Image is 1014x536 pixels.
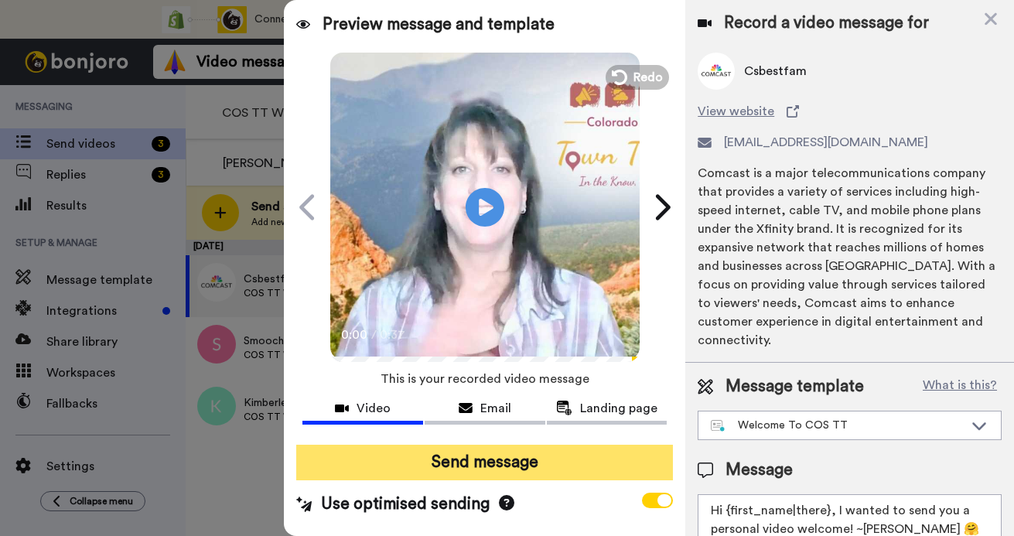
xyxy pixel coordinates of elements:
span: Email [480,399,511,418]
span: [EMAIL_ADDRESS][DOMAIN_NAME] [724,133,928,152]
img: nextgen-template.svg [711,420,726,432]
div: Comcast is a major telecommunications company that provides a variety of services including high-... [698,164,1002,350]
span: Use optimised sending [321,493,490,516]
span: Message [726,459,793,482]
span: 0:00 [341,326,368,344]
span: / [371,326,377,344]
span: 0:37 [380,326,407,344]
span: Landing page [580,399,657,418]
span: Message template [726,375,864,398]
button: Send message [296,445,673,480]
span: Video [357,399,391,418]
span: This is your recorded video message [381,362,589,396]
div: Welcome To COS TT [711,418,964,433]
button: What is this? [918,375,1002,398]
